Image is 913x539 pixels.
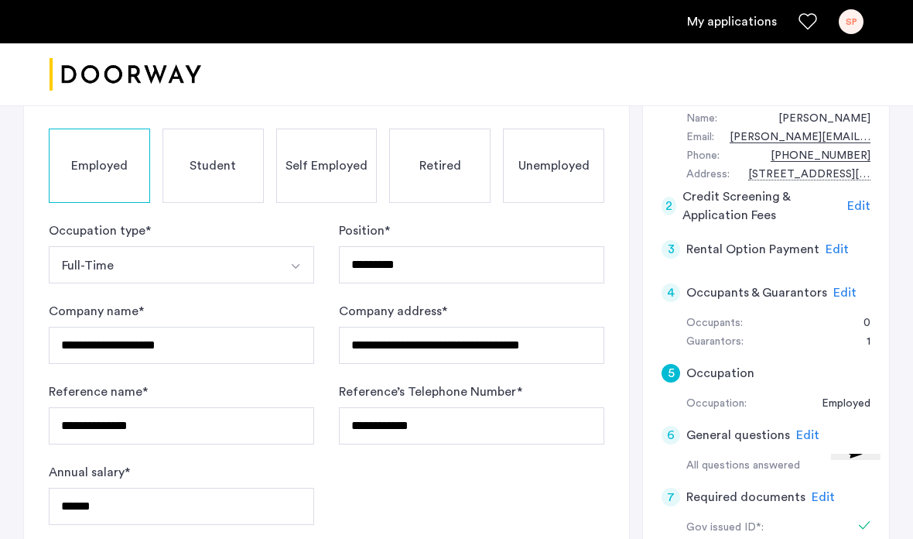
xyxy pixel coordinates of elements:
span: Edit [847,200,870,212]
div: SP [839,9,863,34]
div: Employed [806,395,870,414]
div: 1 [851,333,870,352]
div: Email: [686,129,714,147]
button: Select option [49,246,278,283]
label: Company name * [49,302,144,321]
a: Favorites [798,12,817,31]
div: 0 [848,314,870,333]
span: Edit [812,491,835,503]
iframe: chat widget [825,454,900,526]
h5: Occupation [686,364,754,383]
div: All questions answered [686,457,870,475]
div: 3 [662,240,680,259]
label: Annual salary * [49,463,130,482]
h5: Rental Option Payment [686,240,819,259]
h5: Required documents [686,488,805,506]
div: Address: [686,166,730,184]
span: Employed [71,156,128,175]
h5: Credit Screening & Application Fees [682,187,841,225]
div: Occupants: [686,314,743,333]
div: Stefan Pollmann [763,110,870,129]
div: 6 [662,426,680,445]
img: arrow [289,260,302,273]
a: Cazamio logo [50,46,201,104]
div: 2 [662,197,676,215]
div: Guarantors: [686,333,744,352]
span: Edit [826,243,849,256]
div: +12039197119 [755,147,870,166]
img: logo [50,46,201,104]
div: 5 [662,364,680,383]
span: Edit [833,287,857,299]
div: Occupation: [686,395,747,414]
span: Edit [796,429,819,441]
label: Position * [339,221,390,240]
span: Student [190,156,236,175]
h5: General questions [686,426,790,445]
div: Phone: [686,147,720,166]
h5: Occupants & Guarantors [686,283,827,302]
a: My application [687,12,777,31]
div: Gov issued ID*: [686,519,843,537]
label: Occupation type * [49,221,151,240]
span: Retired [419,156,461,175]
button: Select option [277,246,314,283]
div: stefan.pollmann@gmail.com [714,129,870,147]
div: Name: [686,110,717,129]
label: Reference’s Telephone Number * [339,383,522,401]
label: Reference name * [49,383,148,401]
div: 4 [662,283,680,302]
span: Self Employed [286,156,368,175]
div: 45 Kellogg Hill Road [730,166,870,184]
label: Company address * [339,302,447,321]
div: 7 [662,488,680,506]
span: Unemployed [518,156,590,175]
